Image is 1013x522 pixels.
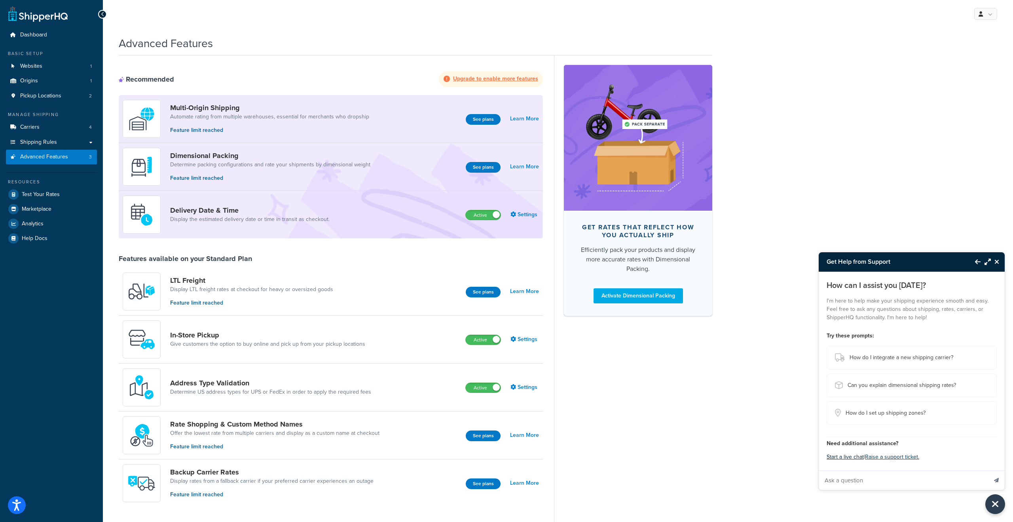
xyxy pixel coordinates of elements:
a: Analytics [6,217,97,231]
a: Rate Shopping & Custom Method Names [170,420,379,429]
span: 1 [90,78,92,84]
a: Dimensional Packing [170,151,370,160]
a: Help Docs [6,231,97,246]
a: Backup Carrier Rates [170,468,374,476]
div: Get rates that reflect how you actually ship [577,223,700,239]
li: Advanced Features [6,150,97,164]
span: 4 [89,124,92,131]
span: How do I integrate a new shipping carrier? [850,352,953,363]
a: Origins1 [6,74,97,88]
h1: Advanced Features [119,36,213,51]
a: Multi-Origin Shipping [170,103,369,112]
span: Can you explain dimensional shipping rates? [848,380,956,391]
button: How do I integrate a new shipping carrier? [827,346,997,370]
a: Marketplace [6,202,97,216]
span: How do I set up shipping zones? [846,408,926,419]
li: Origins [6,74,97,88]
a: Test Your Rates [6,187,97,202]
img: feature-image-dim-d40ad3071a2b3c8e08177464837368e35600d3c5e73b18a22c1e4bb210dc32ac.png [576,77,700,199]
span: 1 [90,63,92,70]
button: Maximize Resource Center [981,253,991,271]
a: Determine packing configurations and rate your shipments by dimensional weight [170,161,370,169]
a: Activate Dimensional Packing [594,288,683,303]
a: Settings [510,382,539,393]
a: Pickup Locations2 [6,89,97,103]
h4: Try these prompts: [827,331,997,340]
img: kIG8fy0lQAAAABJRU5ErkJggg== [128,373,156,401]
span: Pickup Locations [20,93,61,99]
a: Display rates from a fallback carrier if your preferred carrier experiences an outage [170,477,374,485]
span: 2 [89,93,92,99]
a: Address Type Validation [170,379,371,387]
a: Learn More [510,430,539,441]
div: Efficiently pack your products and display more accurate rates with Dimensional Packing. [577,245,700,274]
label: Active [466,383,501,392]
input: Ask a question [819,471,987,490]
button: Can you explain dimensional shipping rates? [827,373,997,397]
p: Feature limit reached [170,299,333,307]
a: Settings [510,209,539,220]
img: icon-duo-feat-rate-shopping-ecdd8bed.png [128,421,156,449]
span: Analytics [22,221,44,227]
a: Carriers4 [6,120,97,135]
img: DTVBYsAAAAAASUVORK5CYII= [128,153,156,181]
span: Advanced Features [20,154,68,160]
a: Display the estimated delivery date or time in transit as checkout. [170,215,330,223]
li: Pickup Locations [6,89,97,103]
a: Raise a support ticket. [865,453,919,461]
a: Settings [510,334,539,345]
div: Resources [6,179,97,185]
a: Display LTL freight rates at checkout for heavy or oversized goods [170,286,333,293]
a: Learn More [510,478,539,489]
a: Offer the lowest rate from multiple carriers and display as a custom name at checkout [170,429,379,437]
strong: Upgrade to enable more features [453,74,538,83]
span: Shipping Rules [20,139,57,146]
label: Active [466,210,501,220]
img: gfkeb5ejjkALwAAAABJRU5ErkJggg== [128,201,156,229]
h3: Get Help from Support [819,252,967,271]
li: Dashboard [6,28,97,42]
img: icon-duo-feat-backup-carrier-4420b188.png [128,469,156,497]
button: See plans [466,478,501,489]
p: | [827,452,997,463]
a: Delivery Date & Time [170,206,330,215]
img: y79ZsPf0fXUFUhFXDzUgf+ktZg5F2+ohG75+v3d2s1D9TjoU8PiyCIluIjV41seZevKCRuEjTPPOKHJsQcmKCXGdfprl3L4q7... [128,278,156,305]
a: Determine US address types for UPS or FedEx in order to apply the required fees [170,388,371,396]
a: Shipping Rules [6,135,97,150]
span: Dashboard [20,32,47,38]
a: Learn More [510,113,539,124]
li: Carriers [6,120,97,135]
h4: Need additional assistance? [827,439,997,448]
button: Close Resource Center [991,257,1005,267]
span: Carriers [20,124,40,131]
p: Feature limit reached [170,126,369,135]
button: See plans [466,114,501,125]
label: Active [466,335,501,345]
button: See plans [466,162,501,173]
a: Automate rating from multiple warehouses, essential for merchants who dropship [170,113,369,121]
div: Recommended [119,75,174,84]
span: Origins [20,78,38,84]
a: Learn More [510,161,539,172]
div: Manage Shipping [6,111,97,118]
span: Test Your Rates [22,191,60,198]
div: Basic Setup [6,50,97,57]
button: Start a live chat [827,452,864,463]
span: 3 [89,154,92,160]
div: Features available on your Standard Plan [119,254,252,263]
span: Websites [20,63,42,70]
button: Send message [988,471,1005,490]
li: Websites [6,59,97,74]
p: Feature limit reached [170,442,379,451]
img: WatD5o0RtDAAAAAElFTkSuQmCC [128,105,156,133]
button: See plans [466,431,501,441]
p: I'm here to help make your shipping experience smooth and easy. Feel free to ask any questions ab... [827,297,997,322]
a: In-Store Pickup [170,331,365,339]
span: Help Docs [22,235,47,242]
button: How do I set up shipping zones? [827,401,997,425]
button: See plans [466,287,501,297]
